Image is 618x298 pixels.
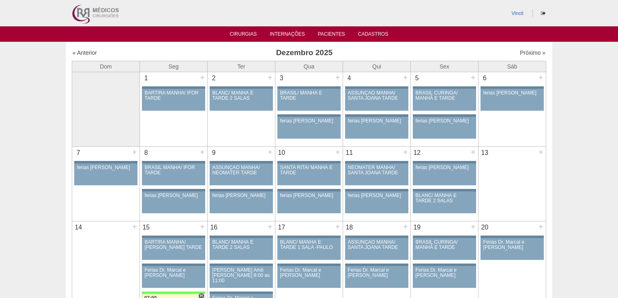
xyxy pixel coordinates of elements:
[277,117,341,139] a: ferias [PERSON_NAME]
[270,31,305,39] a: Internações
[199,221,206,232] div: +
[142,189,205,191] div: Key: Aviso
[277,238,341,260] a: BLANC/ MANHÃ E TARDE 1 SALA -PAULO
[345,264,408,266] div: Key: Aviso
[131,221,138,232] div: +
[348,268,406,278] div: Ferias Dr. Marcal e [PERSON_NAME]
[470,147,476,157] div: +
[208,61,275,72] th: Ter
[142,191,205,213] a: ferias [PERSON_NAME]
[411,61,479,72] th: Sex
[145,193,203,198] div: ferias [PERSON_NAME]
[142,236,205,238] div: Key: Aviso
[334,221,341,232] div: +
[212,193,270,198] div: ferias [PERSON_NAME]
[413,163,476,185] a: ferias [PERSON_NAME]
[142,86,205,89] div: Key: Aviso
[140,221,152,234] div: 15
[413,114,476,117] div: Key: Aviso
[277,89,341,111] a: BRASIL/ MANHÃ E TARDE
[199,147,206,157] div: +
[348,193,406,198] div: ferias [PERSON_NAME]
[266,147,273,157] div: +
[277,189,341,191] div: Key: Aviso
[280,165,338,176] div: SANTA RITA/ MANHÃ E TARDE
[413,117,476,139] a: ferias [PERSON_NAME]
[345,117,408,139] a: ferias [PERSON_NAME]
[73,49,97,56] a: « Anterior
[280,193,338,198] div: ferias [PERSON_NAME]
[186,47,423,59] h3: Dezembro 2025
[74,163,137,185] a: ferias [PERSON_NAME]
[277,114,341,117] div: Key: Aviso
[512,11,524,16] a: Vincit
[348,240,406,250] div: ASSUNÇÃO MANHÃ/ SANTA JOANA TARDE
[483,240,541,250] div: Ferias Dr. Marcal e [PERSON_NAME]
[280,90,338,101] div: BRASIL/ MANHÃ E TARDE
[230,31,257,39] a: Cirurgias
[266,221,273,232] div: +
[416,240,474,250] div: BRASIL CURINGA/ MANHÃ E TARDE
[345,191,408,213] a: ferias [PERSON_NAME]
[208,72,220,84] div: 2
[275,221,288,234] div: 17
[413,89,476,111] a: BRASIL CURINGA/ MANHÃ E TARDE
[402,147,409,157] div: +
[280,268,338,278] div: Ferias Dr. Marcal e [PERSON_NAME]
[266,72,273,83] div: +
[416,193,474,204] div: BLANC/ MANHÃ E TARDE 2 SALAS
[275,61,343,72] th: Qua
[210,266,273,288] a: [PERSON_NAME] Amb [PERSON_NAME] 8:00 as 11:00
[541,11,545,16] i: Sair
[277,86,341,89] div: Key: Aviso
[140,61,208,72] th: Seg
[345,86,408,89] div: Key: Aviso
[142,89,205,111] a: BARTIRA MANHÃ/ IFOR TARDE
[348,118,406,124] div: ferias [PERSON_NAME]
[411,147,423,159] div: 12
[280,240,338,250] div: BLANC/ MANHÃ E TARDE 1 SALA -PAULO
[481,89,544,111] a: ferias [PERSON_NAME]
[208,147,220,159] div: 9
[277,264,341,266] div: Key: Aviso
[145,90,203,101] div: BARTIRA MANHÃ/ IFOR TARDE
[140,72,152,84] div: 1
[275,147,288,159] div: 10
[142,161,205,163] div: Key: Aviso
[413,86,476,89] div: Key: Aviso
[413,189,476,191] div: Key: Aviso
[140,147,152,159] div: 8
[210,163,273,185] a: ASSUNÇÃO MANHÃ/ NEOMATER TARDE
[212,165,270,176] div: ASSUNÇÃO MANHÃ/ NEOMATER TARDE
[413,161,476,163] div: Key: Aviso
[210,238,273,260] a: BLANC/ MANHÃ E TARDE 2 SALAS
[483,90,541,96] div: ferias [PERSON_NAME]
[318,31,345,39] a: Pacientes
[72,147,85,159] div: 7
[345,238,408,260] a: ASSUNÇÃO MANHÃ/ SANTA JOANA TARDE
[413,236,476,238] div: Key: Aviso
[481,236,544,238] div: Key: Aviso
[334,147,341,157] div: +
[210,161,273,163] div: Key: Aviso
[210,191,273,213] a: ferias [PERSON_NAME]
[343,221,356,234] div: 18
[275,72,288,84] div: 3
[145,240,203,250] div: BARTIRA MANHÃ/ [PERSON_NAME] TARDE
[537,147,544,157] div: +
[280,118,338,124] div: ferias [PERSON_NAME]
[145,165,203,176] div: BRASIL MANHÃ/ IFOR TARDE
[358,31,388,39] a: Cadastros
[411,72,423,84] div: 5
[277,236,341,238] div: Key: Aviso
[345,189,408,191] div: Key: Aviso
[277,163,341,185] a: SANTA RITA/ MANHÃ E TARDE
[416,118,474,124] div: ferias [PERSON_NAME]
[402,72,409,83] div: +
[416,165,474,170] div: ferias [PERSON_NAME]
[348,165,406,176] div: NEOMATER MANHÃ/ SANTA JOANA TARDE
[479,61,546,72] th: Sáb
[212,240,270,250] div: BLANC/ MANHÃ E TARDE 2 SALAS
[212,90,270,101] div: BLANC/ MANHÃ E TARDE 2 SALAS
[345,114,408,117] div: Key: Aviso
